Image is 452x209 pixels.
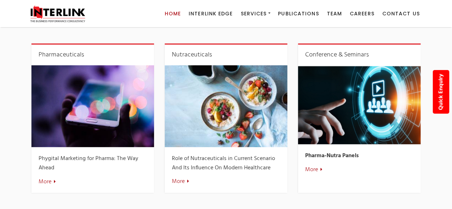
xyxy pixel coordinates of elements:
[39,177,56,186] a: More
[39,154,138,173] strong: Phygital Marketing for Pharma: The Way Ahead
[382,10,420,17] span: Contact Us
[172,154,275,173] strong: Role of Nutraceuticals in Current Scenario And Its Influence On Modern Healthcare
[172,50,280,62] h5: Nutraceuticals
[305,151,359,160] b: Pharma-Nutra Panels
[26,5,89,23] img: Interlink Consultancy
[165,10,181,17] span: Home
[350,10,374,17] span: Careers
[240,10,267,17] span: Services
[305,50,413,62] h5: Conference & Seminars
[433,70,449,114] a: Quick Enquiry
[172,177,189,186] a: More
[39,50,147,62] h5: Pharmaceuticals
[278,10,319,17] span: Publications
[189,10,233,17] span: Interlink Edge
[305,165,322,174] a: More
[327,10,342,17] span: Team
